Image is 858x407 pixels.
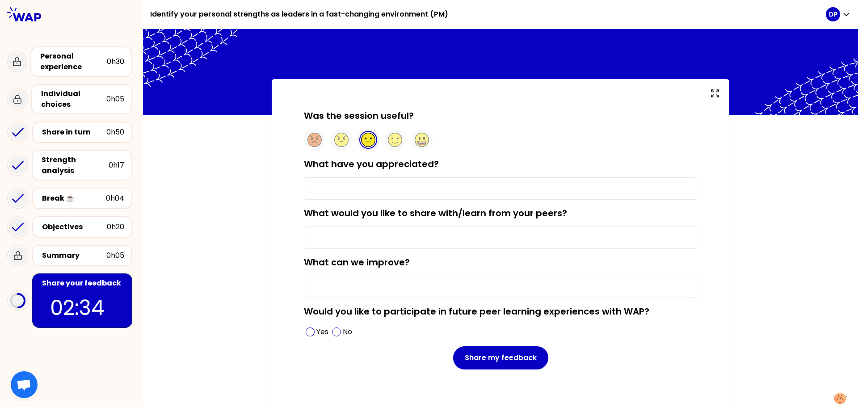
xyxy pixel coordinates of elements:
div: 0h50 [106,127,124,138]
p: Yes [316,327,328,337]
div: Break ☕️ [42,193,106,204]
div: Open chat [11,371,38,398]
label: Was the session useful? [304,109,414,122]
div: Share in turn [42,127,106,138]
button: Share my feedback [453,346,548,369]
div: Strength analysis [42,155,109,176]
div: Personal experience [40,51,107,72]
div: 0h05 [106,250,124,261]
div: 0h05 [106,94,124,105]
p: No [343,327,352,337]
div: 0h04 [106,193,124,204]
div: Share your feedback [42,278,124,289]
button: DP [826,7,851,21]
div: Summary [42,250,106,261]
p: 02:34 [50,292,114,323]
label: What have you appreciated? [304,158,439,170]
div: 0h17 [109,160,124,171]
div: Individual choices [41,88,106,110]
label: What can we improve? [304,256,410,269]
div: 0h30 [107,56,124,67]
label: Would you like to participate in future peer learning experiences with WAP? [304,305,649,318]
p: DP [829,10,837,19]
div: Objectives [42,222,107,232]
div: 0h20 [107,222,124,232]
label: What would you like to share with/learn from your peers? [304,207,567,219]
